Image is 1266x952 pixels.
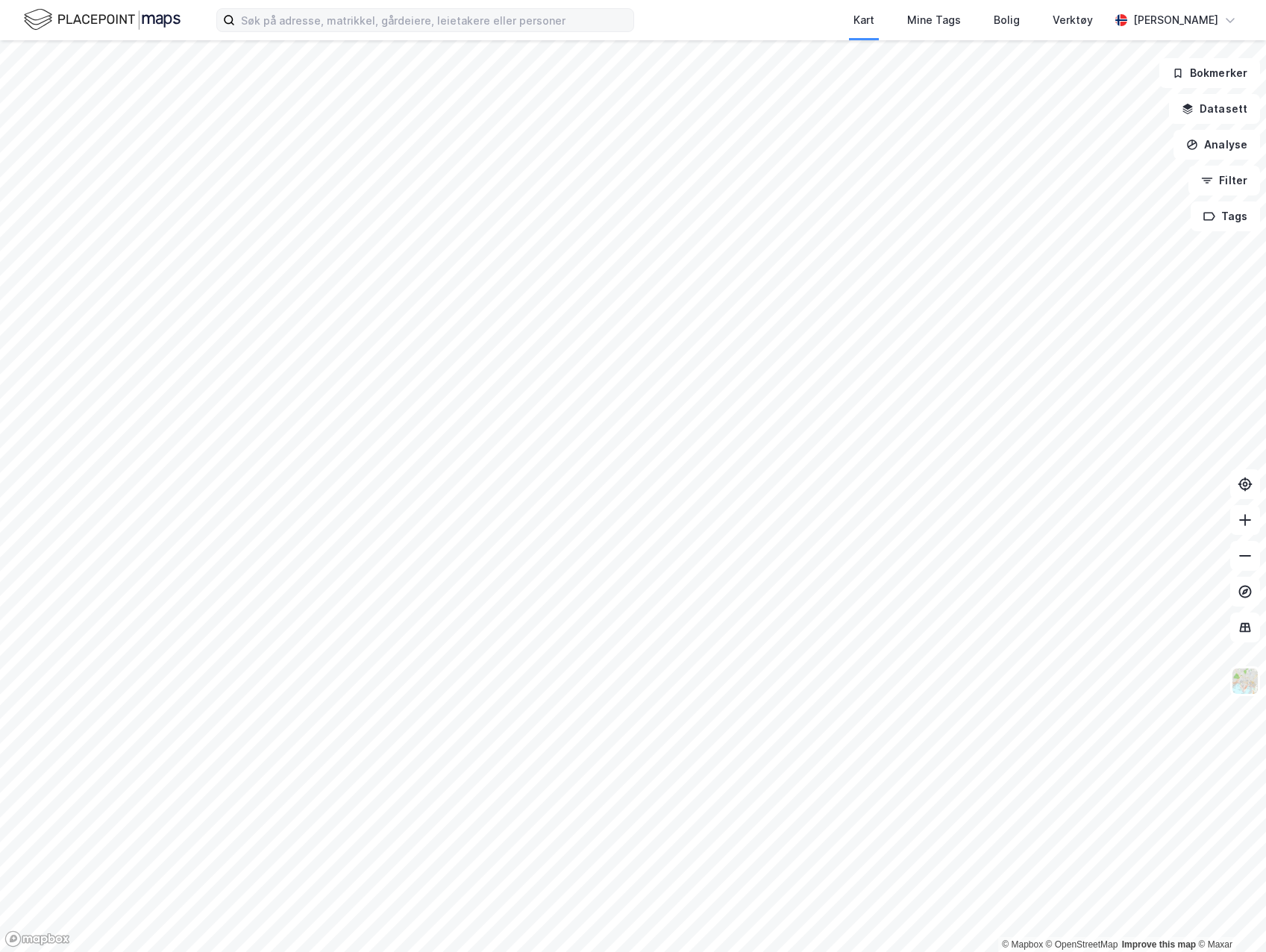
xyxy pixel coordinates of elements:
a: Improve this map [1122,939,1196,950]
iframe: Chat Widget [1191,880,1266,952]
button: Analyse [1173,130,1260,160]
div: Bolig [994,11,1020,29]
button: Datasett [1169,94,1260,124]
input: Søk på adresse, matrikkel, gårdeiere, leietakere eller personer [235,9,633,31]
a: Mapbox [1002,939,1043,950]
div: Kart [853,11,874,29]
a: Mapbox homepage [4,930,70,948]
button: Tags [1191,201,1260,231]
img: logo.f888ab2527a4732fd821a326f86c7f29.svg [24,7,181,33]
img: Z [1231,667,1259,695]
div: Verktøy [1053,11,1093,29]
a: OpenStreetMap [1046,939,1118,950]
button: Filter [1188,166,1260,195]
button: Bokmerker [1159,58,1260,88]
div: [PERSON_NAME] [1133,11,1218,29]
div: Mine Tags [907,11,961,29]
